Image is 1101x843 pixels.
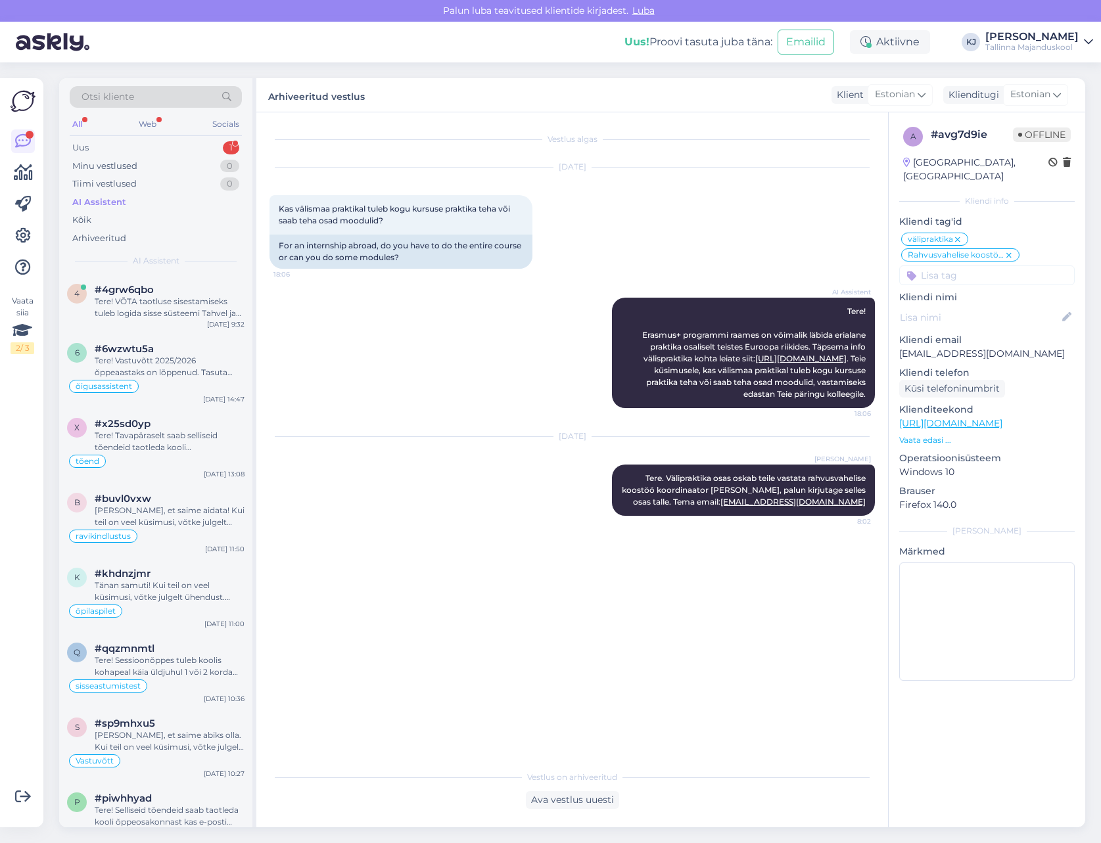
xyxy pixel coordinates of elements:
[985,32,1093,53] a: [PERSON_NAME]Tallinna Majanduskool
[931,127,1013,143] div: # avg7d9ie
[220,160,239,173] div: 0
[95,493,151,505] span: #buvl0vxw
[899,434,1075,446] p: Vaata edasi ...
[75,722,80,732] span: s
[822,516,871,526] span: 8:02
[269,430,875,442] div: [DATE]
[943,88,999,102] div: Klienditugi
[136,116,159,133] div: Web
[899,465,1075,479] p: Windows 10
[204,769,245,779] div: [DATE] 10:27
[11,89,35,114] img: Askly Logo
[899,333,1075,347] p: Kliendi email
[72,141,89,154] div: Uus
[95,284,154,296] span: #4grw6qbo
[900,310,1060,325] input: Lisa nimi
[814,454,871,464] span: [PERSON_NAME]
[207,319,245,329] div: [DATE] 9:32
[95,430,245,453] div: Tere! Tavapäraselt saab selliseid tõendeid taotleda kooli õppeosakonnast kas e-posti [PERSON_NAME...
[1010,87,1050,102] span: Estonian
[778,30,834,55] button: Emailid
[72,196,126,209] div: AI Assistent
[74,647,80,657] span: q
[76,532,131,540] span: ravikindlustus
[203,394,245,404] div: [DATE] 14:47
[908,235,953,243] span: välipraktika
[74,572,80,582] span: k
[72,177,137,191] div: Tiimi vestlused
[899,403,1075,417] p: Klienditeekond
[95,418,151,430] span: #x25sd0yp
[204,619,245,629] div: [DATE] 11:00
[95,296,245,319] div: Tere! VÕTA taotluse sisestamiseks tuleb logida sisse süsteemi Tahvel ja valida [PERSON_NAME] taot...
[899,484,1075,498] p: Brauser
[269,133,875,145] div: Vestlus algas
[899,417,1002,429] a: [URL][DOMAIN_NAME]
[527,771,617,783] span: Vestlus on arhiveeritud
[899,451,1075,465] p: Operatsioonisüsteem
[910,131,916,141] span: a
[962,33,980,51] div: KJ
[273,269,323,279] span: 18:06
[95,580,245,603] div: Tänan samuti! Kui teil on veel küsimusi, võtke julgelt ühendust. Ilusat päeva jätku ka teile!
[899,545,1075,558] p: Märkmed
[74,497,80,507] span: b
[76,382,132,390] span: õigusassistent
[95,568,151,580] span: #khdnzjmr
[76,757,114,765] span: Vastuvõtt
[899,347,1075,361] p: [EMAIL_ADDRESS][DOMAIN_NAME]
[903,156,1048,183] div: [GEOGRAPHIC_DATA], [GEOGRAPHIC_DATA]
[899,195,1075,207] div: Kliendi info
[755,353,847,363] a: [URL][DOMAIN_NAME]
[899,215,1075,229] p: Kliendi tag'id
[622,473,868,507] span: Tere. Välipraktika osas oskab teile vastata rahvusvahelise koostöö koordinaator [PERSON_NAME], pa...
[95,355,245,378] div: Tere! Vastuvõtt 2025/2026 õppeaastaks on lõppenud. Tasuta õppimise õigus on riigieelarvelisel õpp...
[95,729,245,753] div: [PERSON_NAME], et saime abiks olla. Kui teil on veel küsimusi, võtke julgelt ühendust!
[269,235,532,269] div: For an internship abroad, do you have to do the entire course or can you do some modules?
[11,342,34,354] div: 2 / 3
[72,214,91,227] div: Kõik
[76,607,116,615] span: õpilaspilet
[985,42,1079,53] div: Tallinna Majanduskool
[95,643,154,654] span: #qqzmnmtl
[70,116,85,133] div: All
[76,457,99,465] span: tõend
[899,366,1075,380] p: Kliendi telefon
[526,791,619,809] div: Ava vestlus uuesti
[74,797,80,807] span: p
[76,682,141,690] span: sisseastumistest
[832,88,864,102] div: Klient
[850,30,930,54] div: Aktiivne
[899,380,1005,398] div: Küsi telefoninumbrit
[204,694,245,704] div: [DATE] 10:36
[210,116,242,133] div: Socials
[205,544,245,554] div: [DATE] 11:50
[908,251,1004,259] span: Rahvusvahelise koostöö koordinaator
[279,204,512,225] span: Kas välismaa praktikal tuleb kogu kursuse praktika teha või saab teha osad moodulid?
[95,505,245,528] div: [PERSON_NAME], et saime aidata! Kui teil on veel küsimusi, võtke julgelt ühendust.
[720,497,866,507] a: [EMAIL_ADDRESS][DOMAIN_NAME]
[72,232,126,245] div: Arhiveeritud
[95,654,245,678] div: Tere! Sessioonõppes tuleb koolis kohapeal käia üldjuhul 1 või 2 korda kuus kokku kuni kaheksal õp...
[899,525,1075,537] div: [PERSON_NAME]
[95,792,152,804] span: #piwhhyad
[268,86,365,104] label: Arhiveeritud vestlus
[75,348,80,357] span: 6
[95,718,155,729] span: #sp9mhxu5
[1013,127,1071,142] span: Offline
[204,469,245,479] div: [DATE] 13:08
[822,287,871,297] span: AI Assistent
[822,409,871,419] span: 18:06
[985,32,1079,42] div: [PERSON_NAME]
[899,290,1075,304] p: Kliendi nimi
[220,177,239,191] div: 0
[269,161,875,173] div: [DATE]
[875,87,915,102] span: Estonian
[82,90,134,104] span: Otsi kliente
[628,5,659,16] span: Luba
[74,422,80,432] span: x
[95,343,154,355] span: #6wzwtu5a
[95,804,245,828] div: Tere! Selliseid tõendeid saab taotleda kooli õppeosakonnast kas e-posti [PERSON_NAME] (täiendusko...
[133,255,179,267] span: AI Assistent
[624,35,649,48] b: Uus!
